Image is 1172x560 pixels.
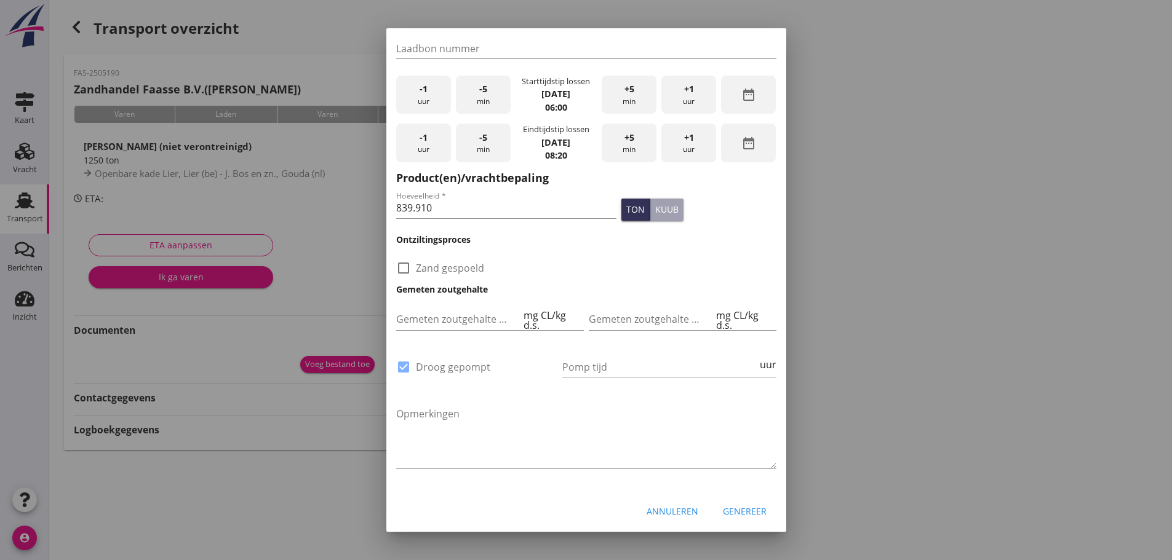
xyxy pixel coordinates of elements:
[714,310,776,330] div: mg CL/kg d.s.
[655,203,679,216] div: kuub
[396,283,776,296] h3: Gemeten zoutgehalte
[396,404,776,468] textarea: Opmerkingen
[479,131,487,144] span: -5
[420,82,428,96] span: -1
[541,136,570,148] strong: [DATE]
[624,82,634,96] span: +5
[650,199,684,221] button: kuub
[684,82,694,96] span: +1
[396,39,776,58] input: Laadbon nummer
[396,76,451,114] div: uur
[562,357,757,377] input: Pomp tijd
[522,76,590,87] div: Starttijdstip lossen
[602,76,656,114] div: min
[396,124,451,162] div: uur
[741,136,756,151] i: date_range
[626,203,645,216] div: ton
[541,88,570,100] strong: [DATE]
[713,500,776,523] button: Genereer
[661,124,716,162] div: uur
[545,101,567,113] strong: 06:00
[602,124,656,162] div: min
[647,505,698,518] div: Annuleren
[456,124,511,162] div: min
[621,199,650,221] button: ton
[396,233,776,246] h3: Ontziltingsproces
[420,131,428,144] span: -1
[396,170,776,186] h2: Product(en)/vrachtbepaling
[723,505,767,518] div: Genereer
[637,500,708,523] button: Annuleren
[396,199,617,218] input: Hoeveelheid *
[741,87,756,102] i: date_range
[416,262,484,274] label: Zand gespoeld
[624,131,634,144] span: +5
[456,76,511,114] div: min
[479,82,487,96] span: -5
[521,310,583,330] div: mg CL/kg d.s.
[757,360,776,369] div: uur
[545,149,567,161] strong: 08:20
[684,131,694,144] span: +1
[661,76,716,114] div: uur
[589,309,714,329] input: Gemeten zoutgehalte achterbeun
[416,361,490,373] label: Droog gepompt
[523,124,589,135] div: Eindtijdstip lossen
[396,309,522,329] input: Gemeten zoutgehalte voorbeun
